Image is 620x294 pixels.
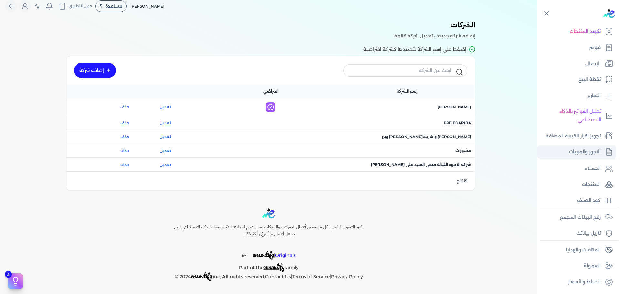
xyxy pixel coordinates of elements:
p: رفع البيانات المجمع [560,213,601,222]
p: الخطط والأسعار [568,278,601,286]
span: ensoulify [253,249,274,259]
a: فواتير [537,41,616,55]
a: التقارير [537,89,616,103]
a: الخطط والأسعار [537,275,616,289]
button: حذف [78,104,129,110]
button: حذف [78,134,129,140]
span: ensoulify [263,262,284,272]
p: | [160,243,377,260]
span: [PERSON_NAME] [130,4,164,9]
p: Part of the family [160,260,377,272]
span: Pre eDariba [444,120,471,126]
p: تجهيز اقرار القيمة المضافة [546,132,601,140]
p: تنزيل بياناتك [576,229,601,238]
a: تجهيز اقرار القيمة المضافة [537,129,616,143]
button: حذف [78,148,129,154]
a: رفع البيانات المجمع [537,211,616,224]
input: ابحث عن الشركه [343,64,467,76]
p: كود الصنف [577,197,601,205]
div: مساعدة [95,0,127,12]
span: مخبوزات [455,148,471,154]
button: 3 [8,273,23,289]
img: logo [262,208,275,218]
a: العملاء [537,162,616,176]
a: تعديل [139,148,191,154]
a: Contact-Us [265,274,291,279]
p: العمولة [584,262,601,270]
p: نتائج [457,177,467,185]
span: BY [242,254,246,258]
h6: رفيق التحول الرقمي لكل ما يخص أعمال الضرائب والشركات نحن نقدم لعملائنا التكنولوجيا والذكاء الاصطن... [160,224,377,238]
a: كود الصنف [537,194,616,208]
span: ensoulify [191,271,212,281]
span: 5 [465,178,467,183]
a: نقطة البيع [537,73,616,86]
p: © 2024 ,inc. All rights reserved. | | [160,272,377,281]
span: افتراضي [263,88,278,94]
span: [PERSON_NAME] و شريك[PERSON_NAME] ويير [382,134,471,140]
p: الإيصال [585,60,601,68]
sup: __ [248,252,252,256]
span: شركه الاخوه الثلاثة فتحى السيد على [PERSON_NAME] [371,162,471,167]
span: إسم الشركة [397,88,417,94]
a: تعديل [139,162,191,167]
img: logo [603,9,615,18]
span: 3 [5,271,12,278]
a: العمولة [537,259,616,273]
button: حذف [78,162,129,167]
a: تعديل [139,134,191,140]
span: حمل التطبيق [69,3,92,9]
p: المكافات والهدايا [566,246,601,254]
a: تحليل الفواتير بالذكاء الاصطناعي [537,105,616,127]
button: حمل التطبيق [57,1,94,12]
p: فواتير [589,44,601,52]
a: تنزيل بياناتك [537,227,616,240]
p: الاجور والمرتبات [569,148,601,156]
p: نقطة البيع [578,76,601,84]
p: المنتجات [582,180,601,189]
p: العملاء [585,165,601,173]
a: المكافات والهدايا [537,243,616,257]
a: الإيصال [537,57,616,71]
span: Originals [275,252,296,258]
a: إضافه شركة [74,63,116,78]
span: [PERSON_NAME] [438,104,471,110]
a: ensoulify [263,265,284,270]
a: تعديل [139,104,191,110]
a: Terms of Service [292,274,330,279]
a: الاجور والمرتبات [537,145,616,159]
a: تعديل [139,120,191,126]
a: Privacy Policy [331,274,363,279]
span: مساعدة [105,4,122,8]
h3: الشركات [62,19,475,32]
p: إضافه شركة جديدة ، تعديل شركة قائمة [62,32,475,40]
p: تكويد المنتجات [570,27,601,36]
button: حذف [78,120,129,126]
p: تحليل الفواتير بالذكاء الاصطناعي [541,107,601,124]
p: التقارير [587,92,601,100]
a: المنتجات [537,178,616,191]
p: إضغط على إسم الشركة لتحديدها كشركة افتراضية [62,46,475,54]
a: تكويد المنتجات [537,25,616,38]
